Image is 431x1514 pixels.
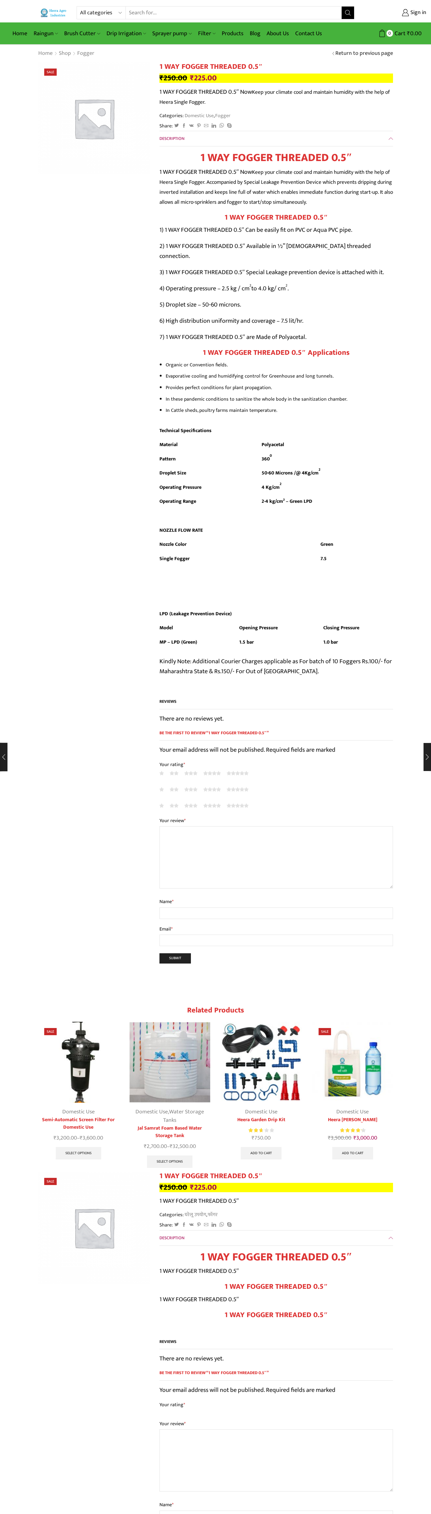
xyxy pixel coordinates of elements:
label: Your rating [159,761,393,768]
a: Contact Us [292,26,325,41]
p: 1 WAY FOGGER THREADED 0.5″ Now [159,167,393,207]
span: Cart [393,29,405,38]
div: , [130,1108,211,1125]
p: 5) Droplet size – 50-60 microns. [159,300,393,310]
strong: Opening Pressure [239,624,278,632]
p: Kindly Note: Additional Courier Charges applicable as For batch of 10 Foggers Rs.100/- for Mahara... [159,656,393,676]
a: Fogger [77,50,95,58]
strong: Closing Pressure [323,624,359,632]
a: Domestic Use [336,1107,369,1116]
a: 1 of 5 stars [159,770,164,777]
li: Organic or Convention fields. [166,360,393,369]
input: Submit [159,953,191,964]
bdi: 750.00 [252,1133,271,1143]
span: Description [159,1234,184,1241]
a: Blog [247,26,263,41]
img: Jal Samrat Foam Based Water Storage Tank [130,1022,211,1103]
a: Semi-Automatic Screen Filter For Domestic Use [38,1116,119,1131]
a: Fogger [215,112,230,120]
span: – [130,1142,211,1151]
span: Sale [44,1178,57,1185]
span: ₹ [328,1133,331,1143]
p: 7) 1 WAY FOGGER THREADED 0.5″ are Made of Polyacetal. [159,332,393,342]
span: Be the first to review “1 WAY FOGGER THREADED 0.5″” [159,1370,393,1381]
nav: Breadcrumb [38,50,95,58]
bdi: 3,200.00 [54,1133,77,1143]
sup: 2 [280,481,282,487]
span: Sale [44,69,57,76]
p: 1 WAY FOGGER THREADED 0.5″ Now [159,87,393,107]
a: 5 of 5 stars [227,770,249,777]
a: Domestic Use [245,1107,277,1116]
img: Placeholder [38,1172,150,1284]
a: 3 of 5 stars [184,770,197,777]
input: Search for... [126,7,342,19]
a: Add to cart: “Heera Vermi Nursery” [332,1147,373,1159]
h1: 1 WAY FOGGER THREADED 0.5″ [159,151,393,164]
p: 1 WAY FOGGER THREADED 0.5″ [159,1196,393,1206]
a: 2 of 5 stars [170,802,178,809]
a: 4 of 5 stars [203,770,221,777]
p: There are no reviews yet. [159,1354,393,1364]
strong: Operating Range [159,497,196,505]
h2: Reviews [159,698,393,709]
strong: 1.0 bar [323,638,338,646]
li: In these pandemic conditions to sanitize the whole body in the sanitization chamber. [166,395,393,404]
bdi: 2,700.00 [144,1142,167,1151]
h1: 1 WAY FOGGER THREADED 0.5″ [159,1250,393,1264]
span: Share: [159,1221,173,1229]
h2: 1 WAY FOGGER THREADED 0.5″ [159,213,393,222]
div: Rated 2.67 out of 5 [249,1127,274,1134]
strong: 50-60 Microns /@ 4Kg/cm [262,469,319,477]
a: Heera [PERSON_NAME] [312,1116,393,1124]
h3: 1 WAY FOGGER THREADED 0.5″ [159,1311,393,1320]
a: Domestic Use [62,1107,95,1116]
a: Filter [195,26,219,41]
a: Jal Samrat Foam Based Water Storage Tank [130,1125,211,1140]
a: Home [9,26,31,41]
a: Sign in [364,7,426,18]
a: Sprayer pump [149,26,195,41]
a: 1 of 5 stars [159,802,164,809]
a: Products [219,26,247,41]
a: 3 of 5 stars [184,802,197,809]
a: Raingun [31,26,61,41]
a: Water Storage Tanks [163,1107,204,1125]
span: Your email address will not be published. Required fields are marked [159,745,335,755]
a: घरेलू उपयोग [184,1211,206,1219]
strong: Model [159,624,173,632]
span: 0 [386,30,393,36]
sup: 2 [286,283,287,288]
a: 4 of 5 stars [203,786,221,793]
strong: 360 [262,455,270,463]
span: Keep your climate cool and maintain humidity with the help of Heera Single Fogger. [159,88,390,107]
strong: 7.5 [320,555,327,563]
label: Name [159,898,393,906]
li: In Cattle sheds, poultry farms maintain temperature. [166,406,393,415]
a: 2 of 5 stars [170,786,178,793]
span: ₹ [144,1142,147,1151]
span: Related products [187,1004,244,1016]
span: Rated out of 5 [340,1127,362,1134]
span: Categories: , [159,1211,218,1218]
span: Be the first to review “1 WAY FOGGER THREADED 0.5″” [159,730,393,741]
div: 4 / 6 [309,1019,397,1163]
strong: Droplet Size [159,469,186,477]
a: Description [159,131,393,146]
sup: 0 [270,453,272,459]
sup: 2 [319,467,320,473]
a: 3 of 5 stars [184,786,197,793]
label: Name [159,1501,393,1509]
div: 2 / 6 [126,1019,214,1172]
a: Heera Garden Drip Kit [221,1116,302,1124]
span: ₹ [170,1142,173,1151]
div: 3 / 6 [217,1019,305,1163]
span: Rated out of 5 [249,1127,262,1134]
label: Your rating [159,1401,393,1408]
bdi: 32,500.00 [170,1142,196,1151]
strong: Pattern [159,455,176,463]
h3: 1 WAY FOGGER THREADED 0.5″ Applications [159,348,393,357]
span: ₹ [159,72,163,84]
h1: 1 WAY FOGGER THREADED 0.5″ [159,62,393,71]
a: 4 of 5 stars [203,802,221,809]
